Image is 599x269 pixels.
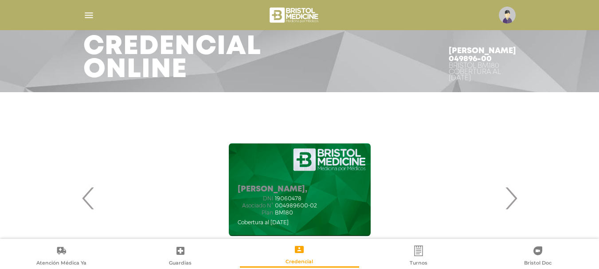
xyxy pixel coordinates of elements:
h3: Credencial Online [83,35,261,82]
a: Bristol Doc [478,245,597,268]
span: Atención Médica Ya [36,260,86,268]
h5: [PERSON_NAME], [238,185,317,195]
span: BM180 [275,210,293,216]
span: Previous [80,174,97,222]
span: Credencial [286,258,313,266]
span: Next [502,174,520,222]
span: Cobertura al [DATE] [238,219,289,226]
span: DNI [238,195,273,202]
h4: [PERSON_NAME] 049896-00 [449,47,516,63]
span: Plan [238,210,273,216]
span: Guardias [169,260,192,268]
span: Turnos [410,260,427,268]
img: bristol-medicine-blanco.png [268,4,321,26]
img: profile-placeholder.svg [499,7,516,23]
a: Atención Médica Ya [2,245,121,268]
a: Guardias [121,245,240,268]
div: Bristol BM180 Cobertura al [DATE] [449,63,516,82]
span: Asociado N° [238,203,273,209]
a: Turnos [359,245,478,268]
span: Bristol Doc [524,260,552,268]
a: Credencial [240,244,359,266]
span: 004989600-02 [275,203,317,209]
span: 19060478 [275,195,301,202]
img: Cober_menu-lines-white.svg [83,10,94,21]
